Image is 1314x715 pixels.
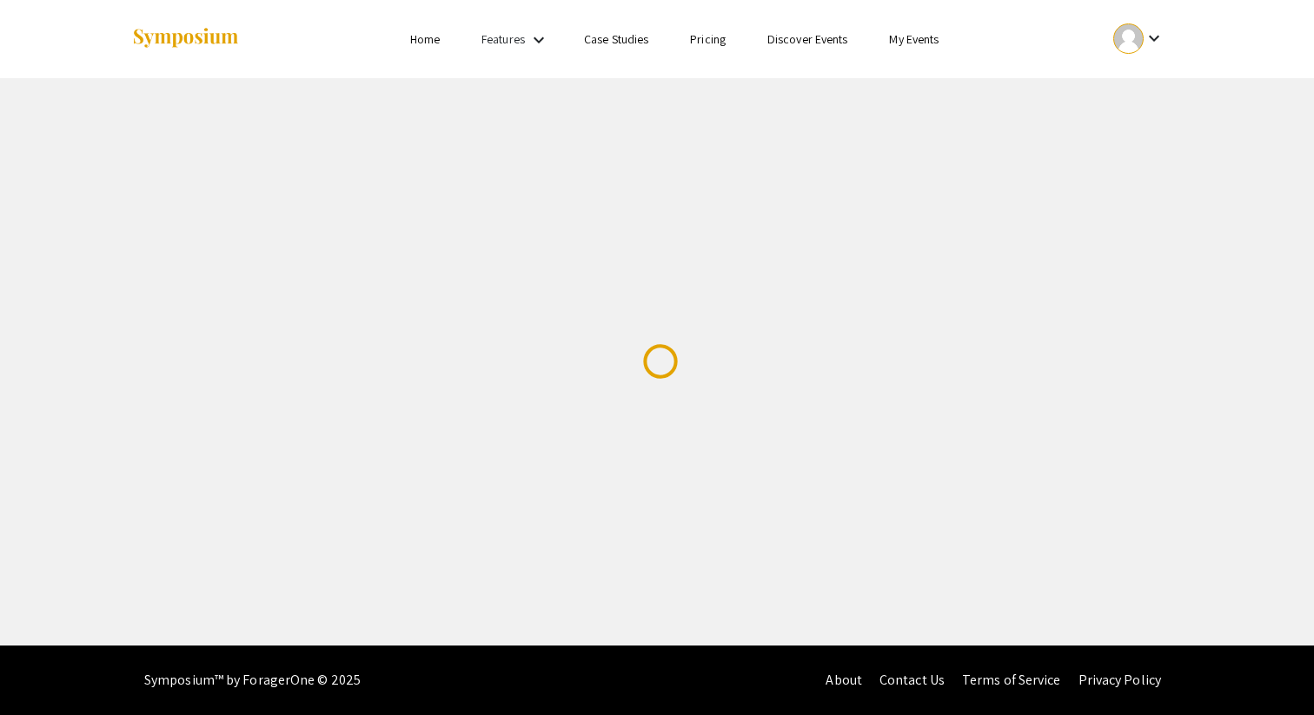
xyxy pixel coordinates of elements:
[1144,28,1165,49] mat-icon: Expand account dropdown
[144,645,361,715] div: Symposium™ by ForagerOne © 2025
[889,31,939,47] a: My Events
[826,671,862,689] a: About
[1240,637,1301,702] iframe: Chat
[962,671,1061,689] a: Terms of Service
[767,31,848,47] a: Discover Events
[528,30,549,50] mat-icon: Expand Features list
[879,671,945,689] a: Contact Us
[690,31,726,47] a: Pricing
[1095,19,1183,58] button: Expand account dropdown
[410,31,440,47] a: Home
[1078,671,1161,689] a: Privacy Policy
[131,27,240,50] img: Symposium by ForagerOne
[481,31,525,47] a: Features
[584,31,648,47] a: Case Studies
